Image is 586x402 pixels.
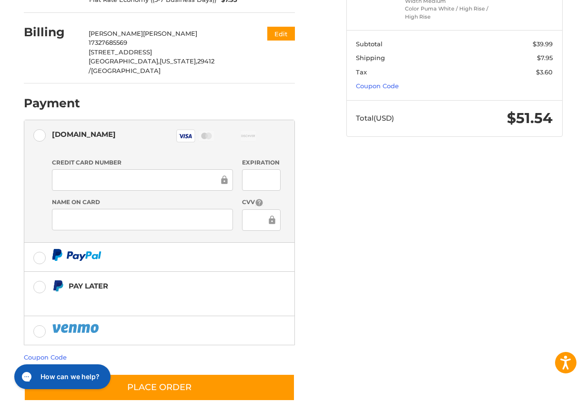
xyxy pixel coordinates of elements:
span: [PERSON_NAME] [143,30,197,37]
span: $7.95 [537,54,553,62]
div: Pay Later [69,278,251,294]
span: $3.60 [536,68,553,76]
h2: Payment [24,96,80,111]
span: Total (USD) [356,113,394,123]
label: Credit Card Number [52,158,233,167]
span: 29412 / [89,57,214,74]
span: Subtotal [356,40,383,48]
label: CVV [242,198,281,207]
span: [US_STATE], [160,57,197,65]
span: [PERSON_NAME] [89,30,143,37]
span: $39.99 [533,40,553,48]
img: Pay Later icon [52,280,64,292]
span: [GEOGRAPHIC_DATA], [89,57,160,65]
span: 17327685569 [89,39,127,46]
iframe: PayPal Message 1 [52,296,251,304]
button: Place Order [24,374,295,401]
span: Shipping [356,54,385,62]
h2: Billing [24,25,80,40]
label: Expiration [242,158,281,167]
img: PayPal icon [52,322,101,334]
span: [GEOGRAPHIC_DATA] [91,67,161,74]
img: PayPal icon [52,249,101,261]
label: Name on Card [52,198,233,206]
iframe: Gorgias live chat messenger [10,361,113,392]
a: Coupon Code [356,82,399,90]
span: Tax [356,68,367,76]
li: Color Puma White / High Rise / High Rise [405,5,501,21]
span: [STREET_ADDRESS] [89,48,152,56]
span: $51.54 [507,109,553,127]
div: [DOMAIN_NAME] [52,126,116,142]
a: Coupon Code [24,353,67,361]
button: Edit [267,27,295,41]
